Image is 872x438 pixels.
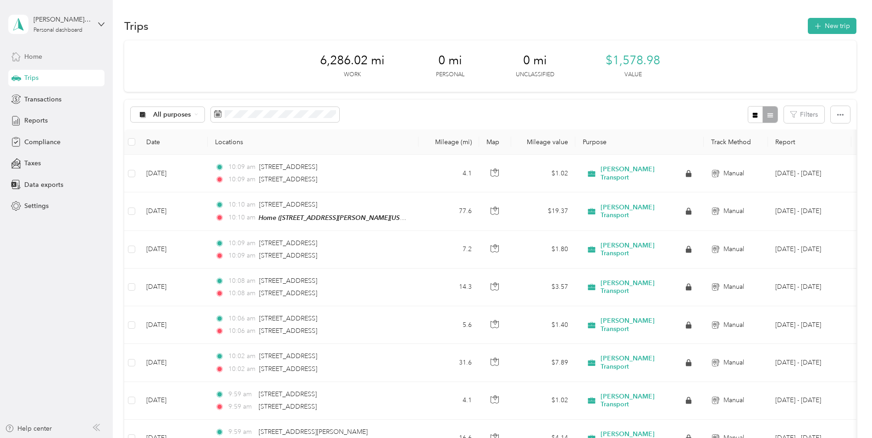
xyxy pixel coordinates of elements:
span: 10:02 am [228,364,255,374]
span: [STREET_ADDRESS] [259,163,317,171]
span: 10:09 am [228,162,255,172]
td: [DATE] [139,155,208,192]
span: [PERSON_NAME] Transport [601,354,684,371]
button: New trip [808,18,856,34]
span: Settings [24,201,49,211]
span: Transactions [24,95,61,104]
td: Aug 1 - 31, 2025 [768,192,851,230]
span: Manual [723,358,744,368]
td: $19.37 [511,192,575,230]
th: Mileage value [511,129,575,155]
span: 9:59 am [228,389,254,399]
td: [DATE] [139,306,208,344]
span: [STREET_ADDRESS] [259,365,317,373]
span: 10:09 am [228,174,255,185]
span: All purposes [153,112,191,118]
span: Manual [723,395,744,405]
td: Aug 1 - 31, 2025 [768,344,851,382]
span: [STREET_ADDRESS] [259,390,317,398]
span: 0 mi [438,53,462,68]
th: Track Method [704,129,768,155]
th: Report [768,129,851,155]
span: 10:10 am [228,200,255,210]
span: [STREET_ADDRESS] [259,201,317,208]
td: [DATE] [139,231,208,269]
td: $3.57 [511,269,575,306]
td: [DATE] [139,192,208,230]
span: 10:06 am [228,314,255,324]
span: [STREET_ADDRESS] [259,352,317,360]
span: [STREET_ADDRESS] [259,327,317,335]
p: Work [344,71,361,79]
td: Aug 1 - 31, 2025 [768,382,851,420]
th: Locations [208,129,419,155]
td: [DATE] [139,269,208,306]
td: [DATE] [139,344,208,382]
span: Trips [24,73,39,83]
span: Manual [723,320,744,330]
td: $1.40 [511,306,575,344]
td: Aug 1 - 31, 2025 [768,231,851,269]
span: Data exports [24,180,63,190]
td: 31.6 [419,344,479,382]
span: [PERSON_NAME] Transport [601,393,684,409]
span: 10:08 am [228,288,255,298]
td: Aug 1 - 31, 2025 [768,155,851,192]
span: [PERSON_NAME] Transport [601,165,684,181]
span: [STREET_ADDRESS][PERSON_NAME] [259,428,368,436]
span: 10:06 am [228,326,255,336]
span: 0 mi [523,53,547,68]
span: Home ([STREET_ADDRESS][PERSON_NAME][US_STATE]) [259,214,424,222]
td: $7.89 [511,344,575,382]
span: [PERSON_NAME] Transport [601,241,684,258]
td: $1.02 [511,155,575,192]
button: Help center [5,424,52,433]
span: Manual [723,282,744,292]
td: 4.1 [419,155,479,192]
span: [STREET_ADDRESS] [259,314,317,322]
td: $1.80 [511,231,575,269]
span: 10:09 am [228,238,255,248]
span: 10:09 am [228,251,255,261]
span: 10:10 am [228,213,254,223]
td: 4.1 [419,382,479,420]
span: 9:59 am [228,402,254,412]
span: [STREET_ADDRESS] [259,277,317,285]
span: [STREET_ADDRESS] [259,403,317,410]
span: Manual [723,244,744,254]
button: Filters [784,106,824,123]
td: Aug 1 - 31, 2025 [768,306,851,344]
span: $1,578.98 [606,53,660,68]
span: [PERSON_NAME] Transport [601,203,684,219]
td: 77.6 [419,192,479,230]
iframe: Everlance-gr Chat Button Frame [821,387,872,438]
td: $1.02 [511,382,575,420]
span: [STREET_ADDRESS] [259,252,317,259]
span: Reports [24,116,48,125]
span: [PERSON_NAME] Transport [601,317,684,333]
span: 10:08 am [228,276,255,286]
td: [DATE] [139,382,208,420]
p: Unclassified [516,71,554,79]
td: 5.6 [419,306,479,344]
td: Aug 1 - 31, 2025 [768,269,851,306]
span: Manual [723,168,744,179]
p: Value [624,71,642,79]
div: [PERSON_NAME] [PERSON_NAME] [33,15,91,24]
span: [STREET_ADDRESS] [259,289,317,297]
span: [PERSON_NAME] Transport [601,279,684,295]
th: Mileage (mi) [419,129,479,155]
span: 10:02 am [228,351,255,361]
span: [STREET_ADDRESS] [259,239,317,247]
th: Map [479,129,511,155]
div: Personal dashboard [33,28,83,33]
span: Home [24,52,42,62]
p: Personal [436,71,464,79]
th: Date [139,129,208,155]
span: [STREET_ADDRESS] [259,175,317,183]
span: Taxes [24,158,41,168]
span: 9:59 am [228,427,254,437]
td: 7.2 [419,231,479,269]
td: 14.3 [419,269,479,306]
